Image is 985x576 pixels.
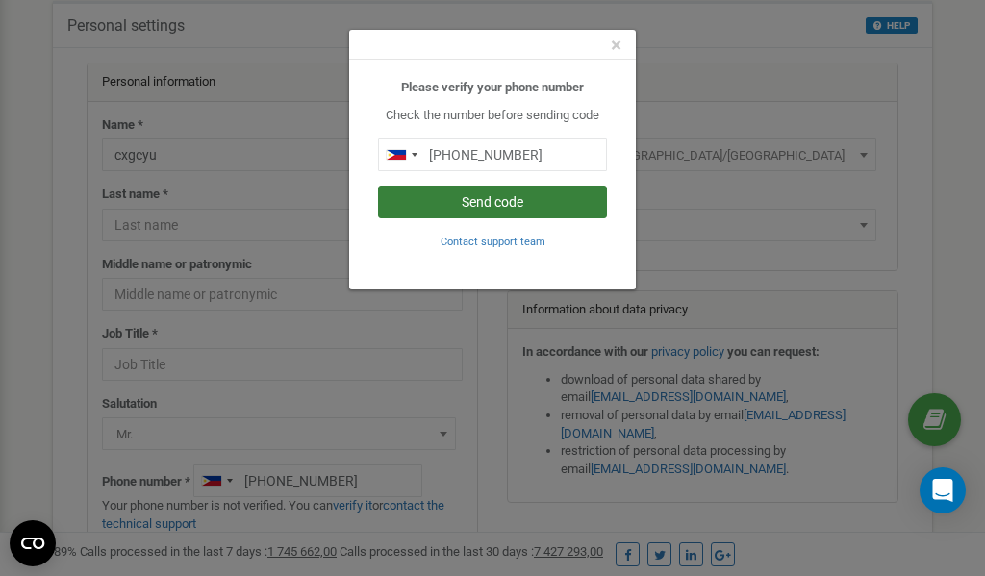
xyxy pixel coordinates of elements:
span: × [611,34,621,57]
a: Contact support team [441,234,545,248]
button: Send code [378,186,607,218]
b: Please verify your phone number [401,80,584,94]
small: Contact support team [441,236,545,248]
button: Open CMP widget [10,520,56,566]
button: Close [611,36,621,56]
input: 0905 123 4567 [378,138,607,171]
div: Open Intercom Messenger [920,467,966,513]
p: Check the number before sending code [378,107,607,125]
div: Telephone country code [379,139,423,170]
